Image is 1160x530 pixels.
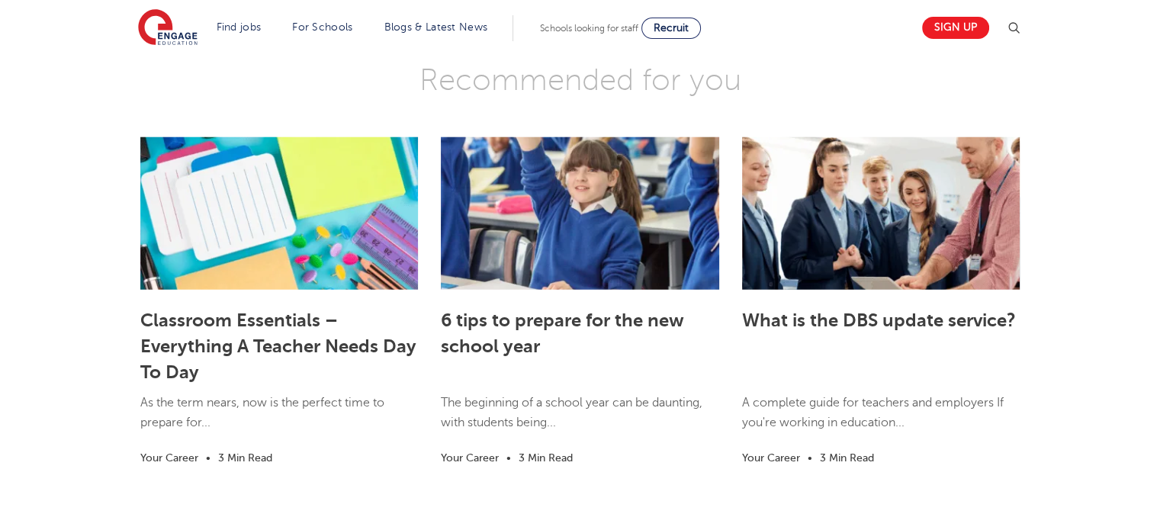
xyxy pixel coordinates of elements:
li: • [198,449,218,467]
li: Your Career [140,449,198,467]
a: Blogs & Latest News [384,21,488,33]
p: A complete guide for teachers and employers If you're working in education... [742,393,1020,448]
h3: Recommended for you [129,61,1031,99]
a: 6 tips to prepare for the new school year [441,310,684,357]
a: Classroom Essentials – Everything A Teacher Needs Day To Day [140,310,416,383]
li: • [800,449,820,467]
img: Engage Education [138,9,198,47]
p: As the term nears, now is the perfect time to prepare for... [140,393,418,448]
li: Your Career [441,449,499,467]
li: 3 Min Read [218,449,272,467]
a: For Schools [292,21,352,33]
a: What is the DBS update service? [742,310,1016,331]
a: Find jobs [217,21,262,33]
a: Sign up [922,17,989,39]
li: 3 Min Read [519,449,573,467]
li: Your Career [742,449,800,467]
li: 3 Min Read [820,449,874,467]
a: Recruit [641,18,701,39]
p: The beginning of a school year can be daunting, with students being... [441,393,718,448]
span: Recruit [654,22,689,34]
span: Schools looking for staff [540,23,638,34]
li: • [499,449,519,467]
